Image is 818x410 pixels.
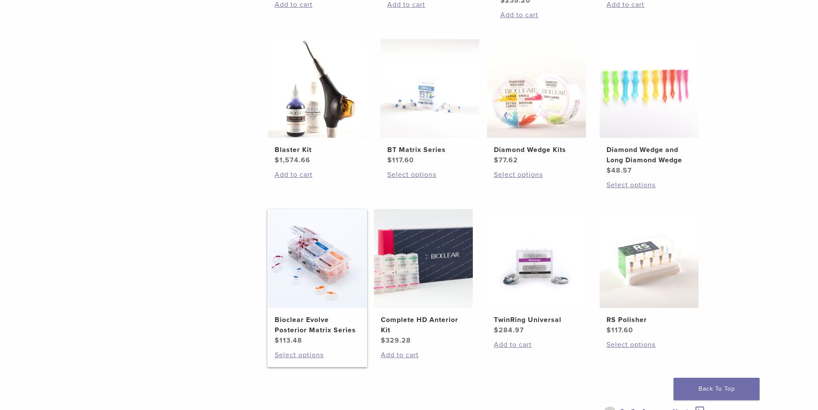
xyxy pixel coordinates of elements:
a: Add to cart: “Complete HD Anterior Kit” [381,350,466,360]
a: Bioclear Evolve Posterior Matrix SeriesBioclear Evolve Posterior Matrix Series $113.48 [267,209,368,346]
span: $ [387,156,392,164]
bdi: 1,574.66 [275,156,310,164]
img: Bioclear Evolve Posterior Matrix Series [268,209,367,308]
bdi: 113.48 [275,336,302,345]
bdi: 284.97 [494,326,524,334]
a: BT Matrix SeriesBT Matrix Series $117.60 [380,39,480,165]
h2: BT Matrix Series [387,145,472,155]
a: Complete HD Anterior KitComplete HD Anterior Kit $329.28 [374,209,474,346]
a: TwinRing UniversalTwinRing Universal $284.97 [487,209,587,335]
h2: TwinRing Universal [494,315,579,325]
span: $ [494,156,499,164]
span: $ [494,326,499,334]
a: RS PolisherRS Polisher $117.60 [599,209,699,335]
h2: Diamond Wedge and Long Diamond Wedge [607,145,692,165]
bdi: 48.57 [607,166,632,175]
img: Complete HD Anterior Kit [374,209,473,308]
a: Diamond Wedge KitsDiamond Wedge Kits $77.62 [487,39,587,165]
img: BT Matrix Series [380,39,479,138]
a: Select options for “Diamond Wedge and Long Diamond Wedge” [607,180,692,190]
img: RS Polisher [600,209,699,308]
h2: Blaster Kit [275,145,360,155]
h2: Diamond Wedge Kits [494,145,579,155]
a: Add to cart: “Blaster Kit” [275,170,360,180]
a: Blaster KitBlaster Kit $1,574.66 [267,39,368,165]
bdi: 117.60 [387,156,414,164]
a: Select options for “RS Polisher” [607,340,692,350]
a: Select options for “BT Matrix Series” [387,170,472,180]
a: Back To Top [674,378,760,400]
span: $ [607,166,611,175]
bdi: 117.60 [607,326,633,334]
img: TwinRing Universal [487,209,586,308]
span: $ [275,336,279,345]
bdi: 329.28 [381,336,411,345]
img: Diamond Wedge Kits [487,39,586,138]
span: $ [607,326,611,334]
a: Diamond Wedge and Long Diamond WedgeDiamond Wedge and Long Diamond Wedge $48.57 [599,39,699,176]
span: $ [381,336,386,345]
h2: Bioclear Evolve Posterior Matrix Series [275,315,360,335]
a: Select options for “Bioclear Evolve Posterior Matrix Series” [275,350,360,360]
h2: Complete HD Anterior Kit [381,315,466,335]
h2: RS Polisher [607,315,692,325]
img: Diamond Wedge and Long Diamond Wedge [600,39,699,138]
img: Blaster Kit [268,39,367,138]
a: Select options for “Diamond Wedge Kits” [494,170,579,180]
span: $ [275,156,279,164]
bdi: 77.62 [494,156,518,164]
a: Add to cart: “Rockstar (RS) Polishing Kit” [500,10,585,20]
a: Add to cart: “TwinRing Universal” [494,340,579,350]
